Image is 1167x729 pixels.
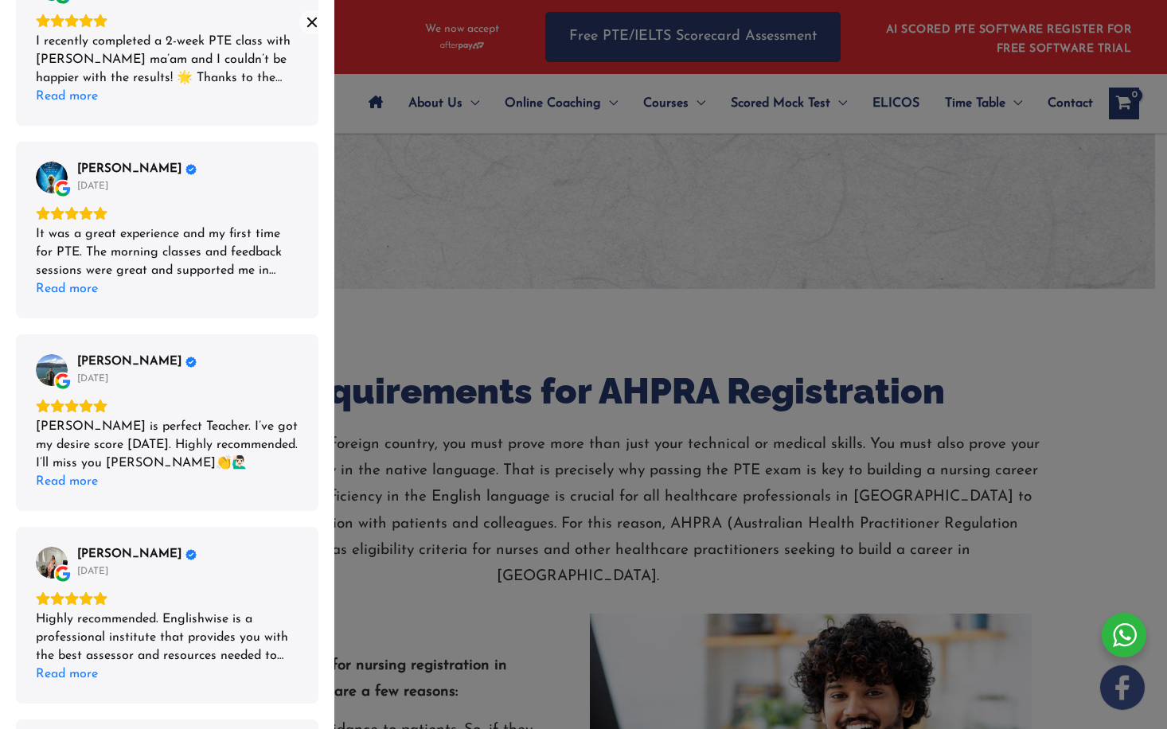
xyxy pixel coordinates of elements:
a: Review by daniela cortes trujillo [77,548,197,562]
a: View on Google [36,354,68,386]
div: Rating: 5.0 out of 5 [36,206,299,220]
div: Read more [36,280,98,298]
a: View on Google [36,162,68,193]
div: I recently completed a 2-week PTE class with [PERSON_NAME] ma’am and I couldn’t be happier with t... [36,33,299,88]
div: [PERSON_NAME] is perfect Teacher. I’ve got my desire score [DATE]. Highly recommended. I’ll miss ... [36,418,299,473]
button: Close [299,10,325,35]
div: Read more [36,665,98,684]
div: [DATE] [77,180,108,193]
div: Rating: 5.0 out of 5 [36,591,299,606]
div: Verified Customer [185,357,197,368]
img: Viki Naidu [36,162,68,193]
div: Verified Customer [185,164,197,175]
div: Rating: 5.0 out of 5 [36,399,299,413]
div: [DATE] [77,372,108,385]
div: Read more [36,473,98,491]
a: Review by Viki Naidu [77,162,197,177]
div: Verified Customer [185,549,197,560]
a: Review by Özcan YILMAZ [77,355,197,369]
div: Highly recommended. Englishwise is a professional institute that provides you with the best asses... [36,610,299,665]
div: Rating: 5.0 out of 5 [36,14,299,28]
img: daniela cortes trujillo [36,547,68,579]
div: It was a great experience and my first time for PTE. The morning classes and feedback sessions we... [36,225,299,280]
div: [DATE] [77,565,108,578]
span: [PERSON_NAME] [77,162,181,177]
a: View on Google [36,547,68,579]
div: Read more [36,88,98,106]
span: [PERSON_NAME] [77,355,181,369]
img: Özcan YILMAZ [36,354,68,386]
span: [PERSON_NAME] [77,548,181,562]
